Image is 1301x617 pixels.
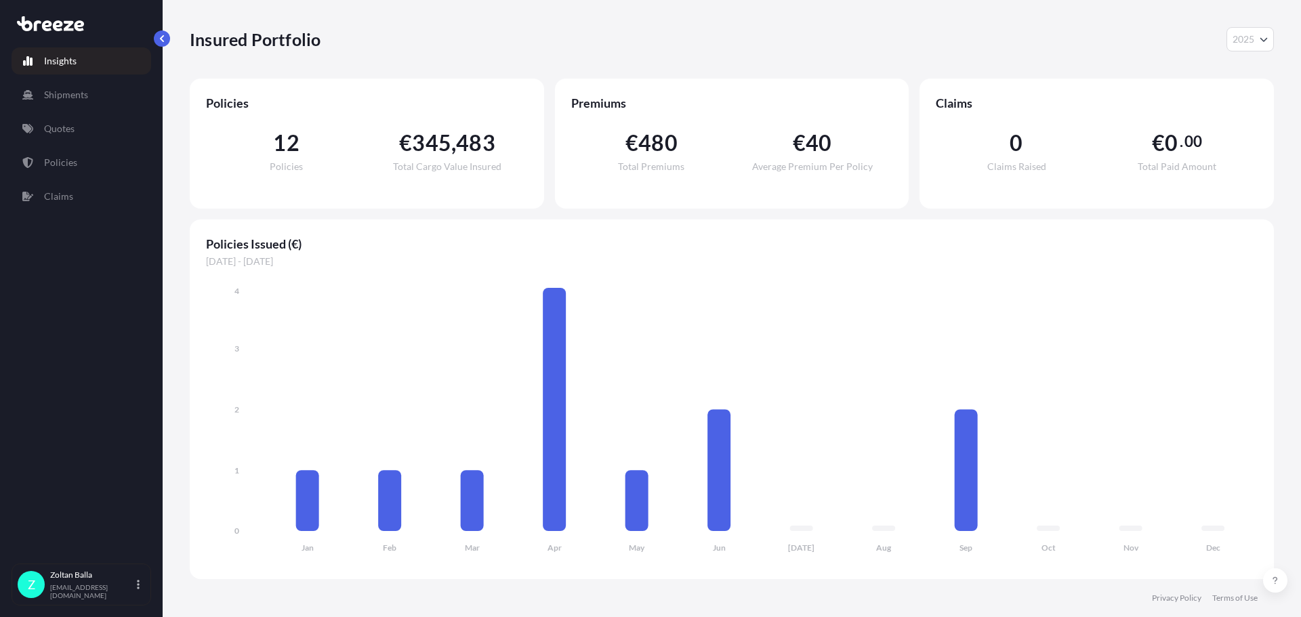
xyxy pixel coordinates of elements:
[1138,162,1216,171] span: Total Paid Amount
[793,132,806,154] span: €
[451,132,456,154] span: ,
[1041,542,1056,553] tspan: Oct
[465,542,480,553] tspan: Mar
[936,95,1258,111] span: Claims
[206,255,1258,268] span: [DATE] - [DATE]
[44,156,77,169] p: Policies
[273,132,299,154] span: 12
[1165,132,1178,154] span: 0
[618,162,684,171] span: Total Premiums
[629,542,645,553] tspan: May
[234,286,239,296] tspan: 4
[44,190,73,203] p: Claims
[752,162,873,171] span: Average Premium Per Policy
[412,132,451,154] span: 345
[713,542,726,553] tspan: Jun
[50,570,134,580] p: Zoltan Balla
[638,132,678,154] span: 480
[383,542,396,553] tspan: Feb
[571,95,893,111] span: Premiums
[234,404,239,414] tspan: 2
[1206,542,1220,553] tspan: Dec
[44,54,77,68] p: Insights
[987,162,1046,171] span: Claims Raised
[234,343,239,354] tspan: 3
[302,542,314,553] tspan: Jan
[190,28,321,50] p: Insured Portfolio
[876,542,892,553] tspan: Aug
[28,578,35,591] span: Z
[1152,593,1201,603] a: Privacy Policy
[399,132,412,154] span: €
[625,132,638,154] span: €
[12,81,151,108] a: Shipments
[1184,136,1202,147] span: 00
[1152,132,1165,154] span: €
[456,132,495,154] span: 483
[12,149,151,176] a: Policies
[1123,542,1139,553] tspan: Nov
[1010,132,1023,154] span: 0
[548,542,562,553] tspan: Apr
[12,183,151,210] a: Claims
[44,122,75,135] p: Quotes
[959,542,972,553] tspan: Sep
[393,162,501,171] span: Total Cargo Value Insured
[1226,27,1274,51] button: Year Selector
[50,583,134,599] p: [EMAIL_ADDRESS][DOMAIN_NAME]
[270,162,303,171] span: Policies
[12,115,151,142] a: Quotes
[234,526,239,536] tspan: 0
[234,465,239,475] tspan: 1
[12,47,151,75] a: Insights
[1233,33,1254,46] span: 2025
[206,95,528,111] span: Policies
[206,236,1258,252] span: Policies Issued (€)
[1180,136,1183,147] span: .
[788,542,814,553] tspan: [DATE]
[806,132,831,154] span: 40
[1212,593,1258,603] a: Terms of Use
[44,88,88,102] p: Shipments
